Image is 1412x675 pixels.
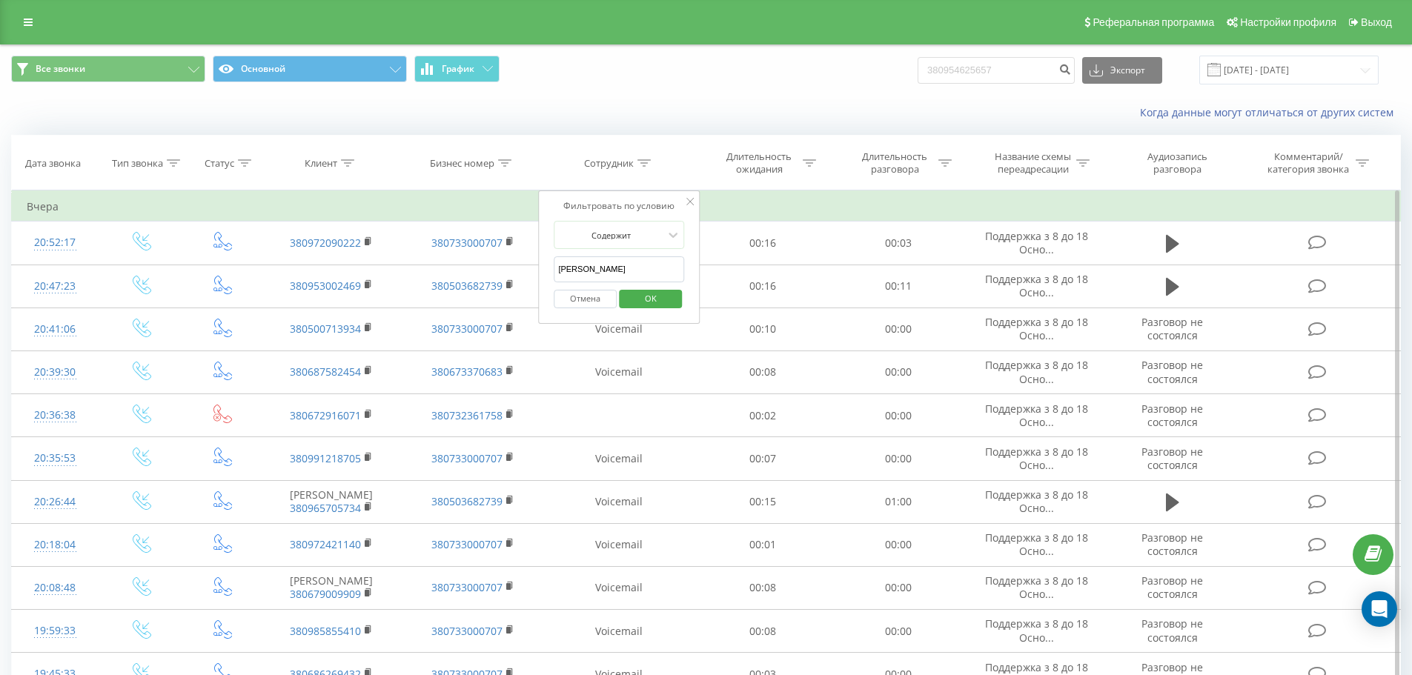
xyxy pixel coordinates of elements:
[290,279,361,293] a: 380953002469
[985,616,1088,644] span: Поддержка з 8 до 18 Осно...
[985,315,1088,342] span: Поддержка з 8 до 18 Осно...
[431,322,503,336] a: 380733000707
[27,401,84,430] div: 20:36:38
[290,501,361,515] a: 380965705734
[554,256,684,282] input: Введите значение
[431,494,503,508] a: 380503682739
[543,566,695,609] td: Voicemail
[619,290,682,308] button: OK
[431,279,503,293] a: 380503682739
[831,350,967,393] td: 00:00
[1141,445,1203,472] span: Разговор не состоялся
[27,573,84,602] div: 20:08:48
[543,437,695,480] td: Voicemail
[27,358,84,387] div: 20:39:30
[543,523,695,566] td: Voicemail
[431,537,503,551] a: 380733000707
[695,394,831,437] td: 00:02
[27,531,84,559] div: 20:18:04
[1140,105,1401,119] a: Когда данные могут отличаться от других систем
[1361,16,1392,28] span: Выход
[12,192,1401,222] td: Вчера
[1141,573,1203,601] span: Разговор не состоялся
[554,199,684,213] div: Фильтровать по условию
[213,56,407,82] button: Основной
[430,157,494,170] div: Бизнес номер
[1362,591,1397,627] div: Open Intercom Messenger
[36,63,85,75] span: Все звонки
[27,444,84,473] div: 20:35:53
[985,573,1088,601] span: Поддержка з 8 до 18 Осно...
[543,610,695,653] td: Voicemail
[543,307,695,350] td: Voicemail
[431,624,503,638] a: 380733000707
[431,580,503,594] a: 380733000707
[290,236,361,250] a: 380972090222
[985,445,1088,472] span: Поддержка з 8 до 18 Осно...
[831,265,967,307] td: 00:11
[290,451,361,465] a: 380991218705
[112,157,163,170] div: Тип звонка
[290,587,361,601] a: 380679009909
[584,157,634,170] div: Сотрудник
[1129,150,1225,176] div: Аудиозапись разговора
[1141,315,1203,342] span: Разговор не состоялся
[831,610,967,653] td: 00:00
[695,566,831,609] td: 00:08
[918,57,1075,84] input: Поиск по номеру
[290,365,361,379] a: 380687582454
[290,322,361,336] a: 380500713934
[855,150,935,176] div: Длительность разговора
[290,537,361,551] a: 380972421140
[985,272,1088,299] span: Поддержка з 8 до 18 Осно...
[831,437,967,480] td: 00:00
[993,150,1073,176] div: Название схемы переадресации
[985,229,1088,256] span: Поддержка з 8 до 18 Осно...
[543,350,695,393] td: Voicemail
[205,157,234,170] div: Статус
[831,222,967,265] td: 00:03
[1141,531,1203,558] span: Разговор не состоялся
[985,531,1088,558] span: Поддержка з 8 до 18 Осно...
[695,307,831,350] td: 00:10
[27,616,84,645] div: 19:59:33
[1141,402,1203,429] span: Разговор не состоялся
[1093,16,1214,28] span: Реферальная программа
[1265,150,1352,176] div: Комментарий/категория звонка
[831,566,967,609] td: 00:00
[27,272,84,301] div: 20:47:23
[305,157,337,170] div: Клиент
[25,157,81,170] div: Дата звонка
[11,56,205,82] button: Все звонки
[414,56,500,82] button: График
[630,287,672,310] span: OK
[831,394,967,437] td: 00:00
[695,350,831,393] td: 00:08
[1141,616,1203,644] span: Разговор не состоялся
[261,566,402,609] td: [PERSON_NAME]
[831,480,967,523] td: 01:00
[1240,16,1336,28] span: Настройки профиля
[720,150,799,176] div: Длительность ожидания
[431,365,503,379] a: 380673370683
[431,451,503,465] a: 380733000707
[695,523,831,566] td: 00:01
[431,236,503,250] a: 380733000707
[695,610,831,653] td: 00:08
[985,488,1088,515] span: Поддержка з 8 до 18 Осно...
[1082,57,1162,84] button: Экспорт
[27,488,84,516] div: 20:26:44
[543,480,695,523] td: Voicemail
[695,437,831,480] td: 00:07
[831,307,967,350] td: 00:00
[985,358,1088,385] span: Поддержка з 8 до 18 Осно...
[442,64,474,74] span: График
[431,408,503,422] a: 380732361758
[695,222,831,265] td: 00:16
[831,523,967,566] td: 00:00
[27,315,84,344] div: 20:41:06
[290,624,361,638] a: 380985855410
[261,480,402,523] td: [PERSON_NAME]
[985,402,1088,429] span: Поддержка з 8 до 18 Осно...
[27,228,84,257] div: 20:52:17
